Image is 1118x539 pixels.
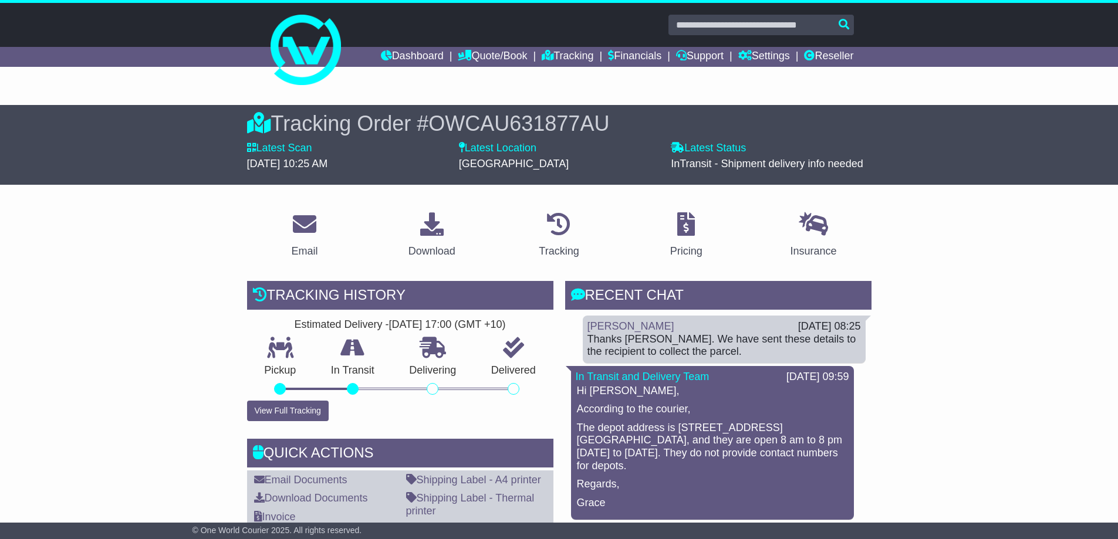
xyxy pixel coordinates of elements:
[577,422,848,472] p: The depot address is [STREET_ADDRESS][GEOGRAPHIC_DATA], and they are open 8 am to 8 pm [DATE] to ...
[577,403,848,416] p: According to the courier,
[576,371,710,382] a: In Transit and Delivery Team
[247,318,553,331] div: Estimated Delivery -
[381,47,444,67] a: Dashboard
[254,492,368,504] a: Download Documents
[459,158,569,170] span: [GEOGRAPHIC_DATA]
[389,318,506,331] div: [DATE] 17:00 (GMT +10)
[247,364,314,377] p: Pickup
[247,111,872,136] div: Tracking Order #
[608,47,661,67] a: Financials
[247,158,328,170] span: [DATE] 10:25 AM
[247,439,553,470] div: Quick Actions
[565,281,872,313] div: RECENT CHAT
[587,333,861,358] div: Thanks [PERSON_NAME]. We have sent these details to the recipient to collect the parcel.
[671,142,746,155] label: Latest Status
[408,243,455,259] div: Download
[804,47,853,67] a: Reseller
[291,243,318,259] div: Email
[459,142,536,155] label: Latest Location
[283,208,325,263] a: Email
[474,364,553,377] p: Delivered
[247,142,312,155] label: Latest Scan
[254,511,296,523] a: Invoice
[313,364,392,377] p: In Transit
[791,243,837,259] div: Insurance
[670,243,702,259] div: Pricing
[406,492,535,517] a: Shipping Label - Thermal printer
[406,474,541,486] a: Shipping Label - A4 printer
[577,478,848,491] p: Regards,
[458,47,527,67] a: Quote/Book
[531,208,586,263] a: Tracking
[783,208,845,263] a: Insurance
[798,320,861,333] div: [DATE] 08:25
[247,401,329,421] button: View Full Tracking
[247,281,553,313] div: Tracking history
[428,111,609,135] span: OWCAU631877AU
[192,526,362,535] span: © One World Courier 2025. All rights reserved.
[676,47,724,67] a: Support
[392,364,474,377] p: Delivering
[539,243,579,259] div: Tracking
[738,47,790,67] a: Settings
[254,474,347,486] a: Email Documents
[542,47,593,67] a: Tracking
[786,371,849,384] div: [DATE] 09:59
[663,208,710,263] a: Pricing
[577,497,848,510] p: Grace
[671,158,863,170] span: InTransit - Shipment delivery info needed
[577,385,848,398] p: Hi [PERSON_NAME],
[587,320,674,332] a: [PERSON_NAME]
[401,208,463,263] a: Download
